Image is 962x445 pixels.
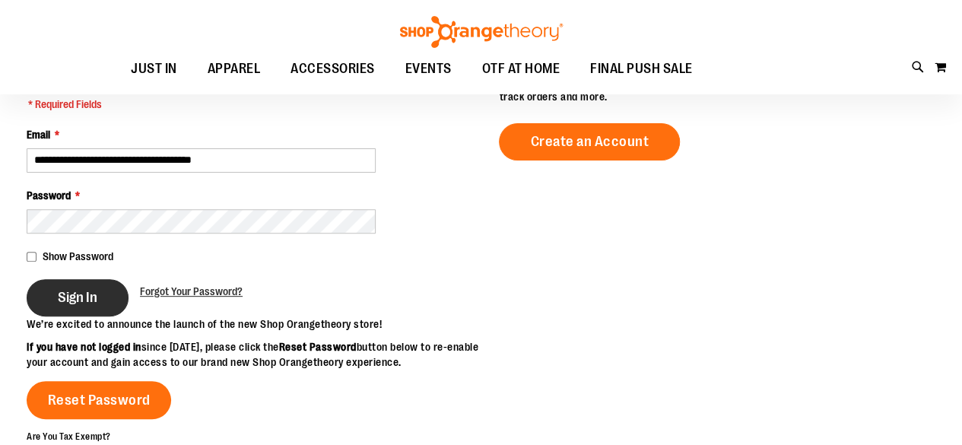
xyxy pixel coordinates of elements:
span: JUST IN [131,52,177,86]
span: OTF AT HOME [482,52,560,86]
strong: If you have not logged in [27,341,141,353]
strong: Are You Tax Exempt? [27,431,111,442]
span: ACCESSORIES [291,52,375,86]
span: Password [27,189,71,202]
a: Reset Password [27,381,171,419]
strong: Reset Password [279,341,357,353]
span: * Required Fields [28,97,268,112]
img: Shop Orangetheory [398,16,565,48]
button: Sign In [27,279,129,316]
span: Reset Password [48,392,151,408]
span: FINAL PUSH SALE [590,52,693,86]
span: Forgot Your Password? [140,285,243,297]
span: Email [27,129,50,141]
span: Create an Account [530,133,649,150]
span: EVENTS [405,52,452,86]
a: Forgot Your Password? [140,284,243,299]
span: APPAREL [208,52,261,86]
a: Create an Account [499,123,680,161]
span: Show Password [43,250,113,262]
p: We’re excited to announce the launch of the new Shop Orangetheory store! [27,316,481,332]
p: since [DATE], please click the button below to re-enable your account and gain access to our bran... [27,339,481,370]
span: Sign In [58,289,97,306]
